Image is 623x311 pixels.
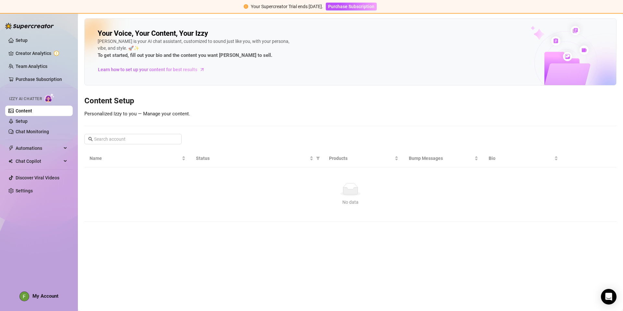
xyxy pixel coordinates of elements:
strong: To get started, fill out your bio and the content you want [PERSON_NAME] to sell. [98,52,272,58]
h3: Content Setup [84,96,617,106]
span: Purchase Subscription [328,4,374,9]
a: Team Analytics [16,64,47,69]
span: search [88,137,93,141]
img: ai-chatter-content-library-cLFOSyPT.png [516,19,616,85]
img: Chat Copilot [8,159,13,163]
span: Status [196,155,308,162]
th: Bump Messages [404,149,483,167]
a: Creator Analytics exclamation-circle [16,48,67,58]
th: Name [84,149,191,167]
span: Learn how to set up your content for best results [98,66,197,73]
img: logo-BBDzfeDw.svg [5,23,54,29]
a: Purchase Subscription [16,77,62,82]
span: Chat Copilot [16,156,62,166]
a: Learn how to set up your content for best results [98,64,210,75]
span: thunderbolt [8,146,14,151]
div: No data [92,199,609,206]
span: filter [315,153,321,163]
span: filter [316,156,320,160]
span: Bump Messages [409,155,473,162]
span: Name [90,155,180,162]
th: Status [191,149,324,167]
a: Setup [16,38,28,43]
span: Your Supercreator Trial ends [DATE]. [251,4,323,9]
a: Discover Viral Videos [16,175,59,180]
img: AI Chatter [44,93,55,103]
span: Automations [16,143,62,153]
a: Chat Monitoring [16,129,49,134]
h2: Your Voice, Your Content, Your Izzy [98,29,208,38]
span: Izzy AI Chatter [9,96,42,102]
img: ACg8ocJ70EbhKSWKHebjTCRYWNxBrIZ-Z8yGmEgKwUY5R2B11xrjPQ=s96-c [20,292,29,301]
span: Products [329,155,393,162]
button: Purchase Subscription [326,3,377,10]
input: Search account [94,136,173,143]
th: Products [324,149,404,167]
span: arrow-right [199,66,205,73]
a: Content [16,108,32,113]
span: Personalized Izzy to you — Manage your content. [84,111,190,117]
div: Open Intercom Messenger [601,289,617,305]
span: My Account [32,293,58,299]
a: Settings [16,188,33,193]
div: [PERSON_NAME] is your AI chat assistant, customized to sound just like you, with your persona, vi... [98,38,292,59]
a: Purchase Subscription [326,4,377,9]
span: exclamation-circle [244,4,248,9]
th: Bio [483,149,563,167]
a: Setup [16,119,28,124]
span: Bio [489,155,553,162]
